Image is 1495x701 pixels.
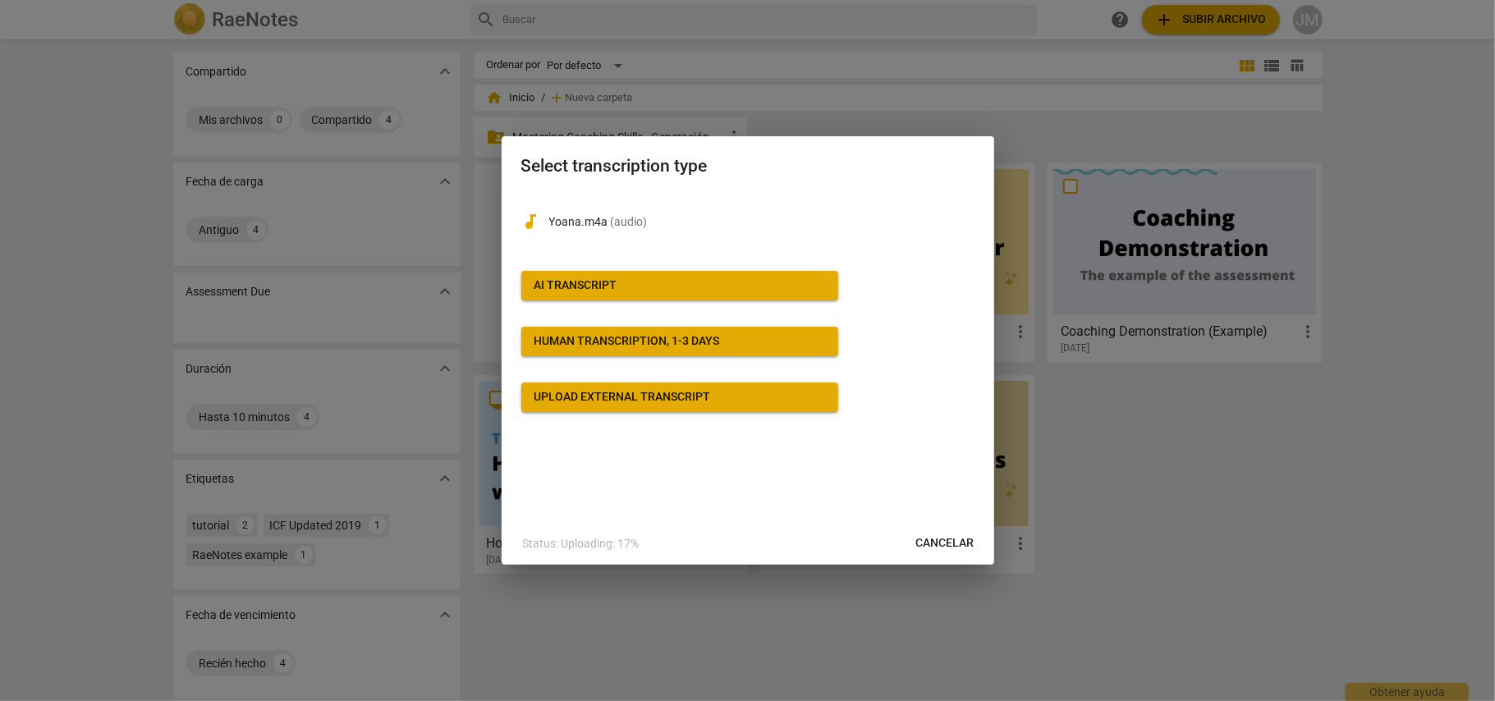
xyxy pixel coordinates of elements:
button: Cancelar [903,529,988,558]
button: Human transcription, 1-3 days [521,327,838,356]
p: Status: Uploading: 17% [523,535,640,552]
span: audiotrack [521,212,541,231]
span: Cancelar [916,535,975,552]
span: ( audio ) [611,215,648,228]
div: AI Transcript [534,277,617,294]
div: Upload external transcript [534,389,711,405]
p: Yoana.m4a(audio) [549,213,975,231]
div: Human transcription, 1-3 days [534,333,720,350]
button: AI Transcript [521,271,838,300]
h2: Select transcription type [521,156,975,176]
button: Upload external transcript [521,383,838,412]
